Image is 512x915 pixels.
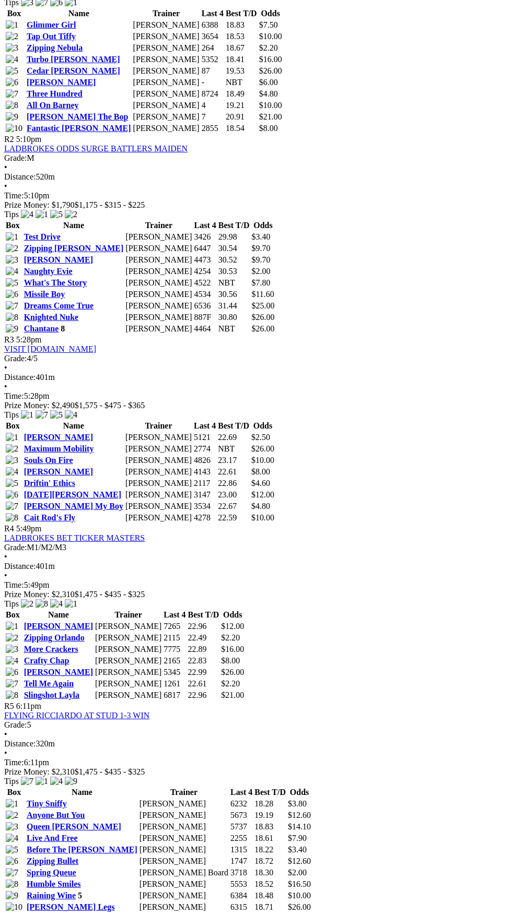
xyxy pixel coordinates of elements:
span: 8 [61,324,65,333]
td: 4 [201,100,224,111]
span: $1,575 - $475 - $365 [75,401,145,410]
td: [PERSON_NAME] [125,232,192,242]
span: R3 [4,335,14,344]
td: 22.96 [187,621,219,632]
th: Name [24,610,94,620]
td: [PERSON_NAME] [133,77,200,88]
td: 2774 [193,444,216,454]
td: [PERSON_NAME] [125,243,192,254]
th: Best T/D [218,220,250,231]
img: 10 [6,124,22,133]
td: 30.54 [218,243,250,254]
div: 4/5 [4,354,508,363]
img: 9 [65,777,77,786]
span: $7.80 [251,278,270,287]
td: 30.52 [218,255,250,265]
a: Maximum Mobility [24,444,94,453]
a: Chantane [24,324,59,333]
td: 2165 [163,656,186,666]
span: Distance: [4,172,36,181]
a: FLYING RICCIARDO AT STUD 1-3 WIN [4,711,149,720]
td: 8724 [201,89,224,99]
td: 22.83 [187,656,219,666]
td: 30.53 [218,266,250,277]
img: 8 [6,101,18,110]
th: Odds [251,220,275,231]
span: Time: [4,191,24,200]
img: 4 [6,834,18,843]
span: $1,175 - $315 - $225 [75,200,145,209]
a: Zipping Orlando [24,633,85,642]
img: 4 [65,410,77,420]
td: [PERSON_NAME] [95,644,162,655]
span: $4.60 [251,479,270,488]
span: $8.00 [259,124,278,133]
img: 2 [65,210,77,219]
span: $4.80 [259,89,278,98]
th: Trainer [125,421,192,431]
a: [PERSON_NAME] [24,433,93,442]
td: 4534 [194,289,217,300]
td: 31.44 [218,301,250,311]
img: 7 [36,410,48,420]
td: 30.56 [218,289,250,300]
a: Turbo [PERSON_NAME] [27,55,120,64]
td: NBT [218,278,250,288]
td: [PERSON_NAME] [95,656,162,666]
td: 18.54 [225,123,258,134]
span: • [4,163,7,172]
td: [PERSON_NAME] [125,255,192,265]
td: [PERSON_NAME] [95,633,162,643]
img: 2 [6,811,18,820]
td: 3534 [193,501,216,512]
td: 887F [194,312,217,323]
td: 4522 [194,278,217,288]
div: 401m [4,373,508,382]
td: 4826 [193,455,216,466]
span: $7.50 [259,20,278,29]
div: Prize Money: $2,310 [4,590,508,599]
span: Distance: [4,562,36,571]
td: 3147 [193,490,216,500]
th: Name [24,421,124,431]
td: 22.86 [217,478,250,489]
td: [PERSON_NAME] [125,444,192,454]
span: Grade: [4,153,27,162]
img: 5 [50,410,63,420]
span: Box [6,221,20,230]
span: Time: [4,580,24,589]
a: What's The Story [24,278,87,287]
span: Tips [4,410,19,419]
a: Souls On Fire [24,456,73,465]
img: 6 [6,490,18,500]
img: 2 [6,244,18,253]
td: 23.17 [217,455,250,466]
div: 520m [4,172,508,182]
td: [PERSON_NAME] [125,432,192,443]
span: Distance: [4,373,36,382]
td: [PERSON_NAME] [125,490,192,500]
td: 5352 [201,54,224,65]
td: 4254 [194,266,217,277]
a: [PERSON_NAME] Legs [27,902,114,911]
th: Last 4 [163,610,186,620]
img: 6 [6,857,18,866]
a: LADBROKES BET TICKER MASTERS [4,533,145,542]
td: [PERSON_NAME] [133,89,200,99]
td: 29.98 [218,232,250,242]
img: 5 [6,66,18,76]
span: $10.00 [251,456,274,465]
td: 7265 [163,621,186,632]
img: 9 [6,112,18,122]
img: 8 [6,513,18,522]
img: 2 [6,444,18,454]
th: Best T/D [225,8,258,19]
img: 8 [6,880,18,889]
a: [PERSON_NAME] [24,668,93,676]
td: 22.61 [217,467,250,477]
span: $26.00 [251,324,274,333]
span: R4 [4,524,14,533]
img: 5 [6,278,18,288]
td: NBT [217,444,250,454]
td: 3654 [201,31,224,42]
